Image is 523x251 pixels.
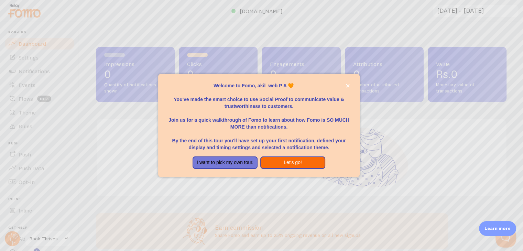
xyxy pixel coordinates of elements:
[166,110,351,130] p: Join us for a quick walkthrough of Fomo to learn about how Fomo is SO MUCH MORE than notifications.
[484,225,511,232] p: Learn more
[166,82,351,89] p: Welcome to Fomo, akil_web P A 🧡
[344,82,351,89] button: close,
[260,156,325,169] button: Let's go!
[158,74,360,177] div: Welcome to Fomo, akilweb P A 🧡You&amp;#39;ve made the smart choice to use Social Proof to communi...
[166,89,351,110] p: You've made the smart choice to use Social Proof to communicate value & trustworthiness to custom...
[479,221,516,236] div: Learn more
[166,130,351,151] p: By the end of this tour you'll have set up your first notification, defined your display and timi...
[193,156,258,169] button: I want to pick my own tour.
